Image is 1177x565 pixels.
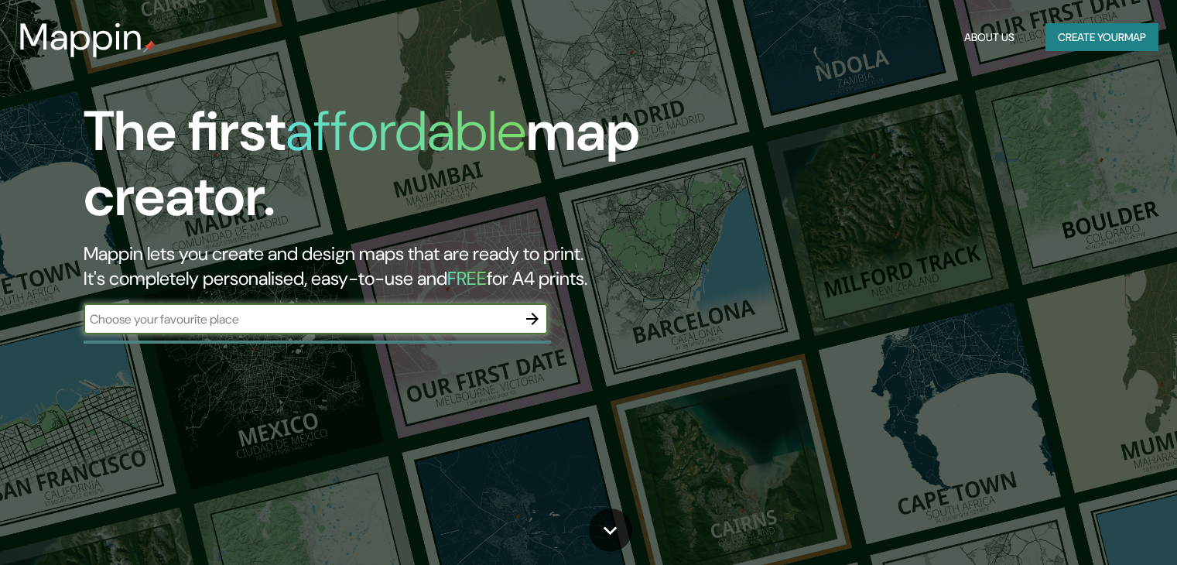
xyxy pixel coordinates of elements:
h5: FREE [447,266,487,290]
h1: affordable [286,95,526,167]
button: About Us [958,23,1021,52]
img: mappin-pin [143,40,156,53]
h2: Mappin lets you create and design maps that are ready to print. It's completely personalised, eas... [84,241,672,291]
button: Create yourmap [1045,23,1158,52]
iframe: Help widget launcher [1039,505,1160,548]
h1: The first map creator. [84,99,672,241]
h3: Mappin [19,15,143,59]
input: Choose your favourite place [84,310,517,328]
